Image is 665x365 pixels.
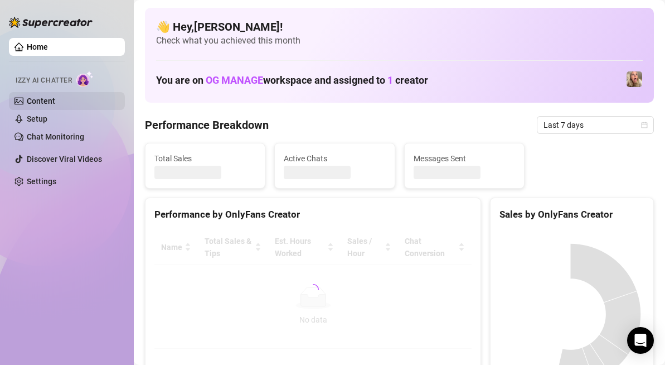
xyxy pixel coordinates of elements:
a: Chat Monitoring [27,132,84,141]
h4: 👋 Hey, [PERSON_NAME] ! [156,19,643,35]
img: logo-BBDzfeDw.svg [9,17,93,28]
span: Active Chats [284,152,385,165]
span: calendar [641,122,648,128]
span: Izzy AI Chatter [16,75,72,86]
span: 1 [387,74,393,86]
div: Sales by OnlyFans Creator [499,207,644,222]
img: AI Chatter [76,71,94,87]
img: Lexi [627,71,642,87]
h1: You are on workspace and assigned to creator [156,74,428,87]
span: OG MANAGE [206,74,263,86]
div: Open Intercom Messenger [627,327,654,354]
a: Discover Viral Videos [27,155,102,164]
div: Performance by OnlyFans Creator [154,207,472,222]
span: Total Sales [154,152,256,165]
span: Messages Sent [414,152,515,165]
span: Check what you achieved this month [156,35,643,47]
span: loading [305,282,320,296]
span: Last 7 days [543,117,647,133]
a: Setup [27,114,47,123]
a: Home [27,42,48,51]
a: Content [27,97,55,105]
a: Settings [27,177,56,186]
h4: Performance Breakdown [145,117,269,133]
